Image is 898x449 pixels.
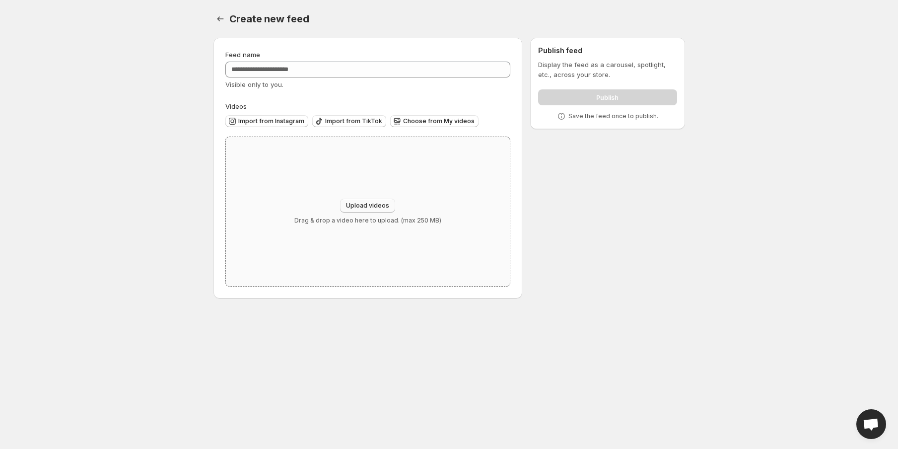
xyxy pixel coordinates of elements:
span: Videos [225,102,247,110]
span: Import from Instagram [238,117,304,125]
p: Save the feed once to publish. [568,112,658,120]
span: Feed name [225,51,260,59]
button: Import from TikTok [312,115,386,127]
span: Visible only to you. [225,80,283,88]
a: Open chat [856,409,886,439]
button: Choose from My videos [390,115,479,127]
span: Import from TikTok [325,117,382,125]
p: Display the feed as a carousel, spotlight, etc., across your store. [538,60,677,79]
span: Create new feed [229,13,309,25]
p: Drag & drop a video here to upload. (max 250 MB) [294,217,441,224]
h2: Publish feed [538,46,677,56]
span: Choose from My videos [403,117,475,125]
button: Import from Instagram [225,115,308,127]
button: Settings [213,12,227,26]
span: Upload videos [346,202,389,210]
button: Upload videos [340,199,395,213]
